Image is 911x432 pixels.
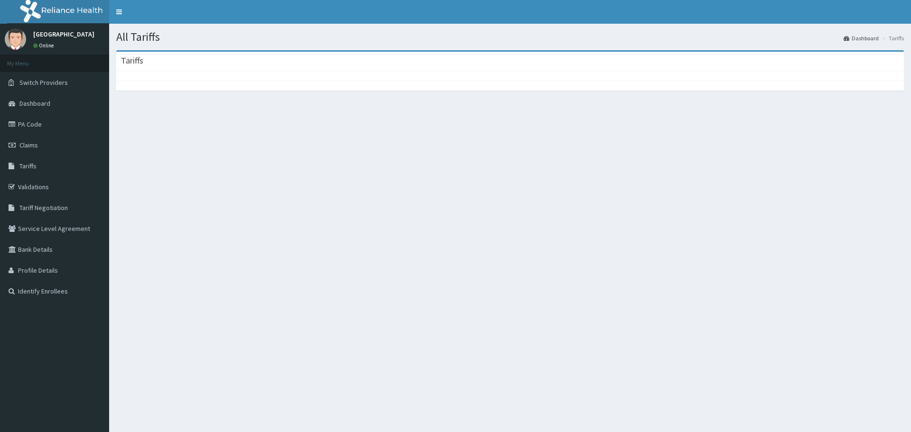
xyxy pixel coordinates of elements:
[19,162,37,170] span: Tariffs
[116,31,904,43] h1: All Tariffs
[121,56,143,65] h3: Tariffs
[19,99,50,108] span: Dashboard
[33,31,94,37] p: [GEOGRAPHIC_DATA]
[19,141,38,149] span: Claims
[844,34,879,42] a: Dashboard
[5,28,26,50] img: User Image
[19,78,68,87] span: Switch Providers
[19,203,68,212] span: Tariff Negotiation
[33,42,56,49] a: Online
[880,34,904,42] li: Tariffs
